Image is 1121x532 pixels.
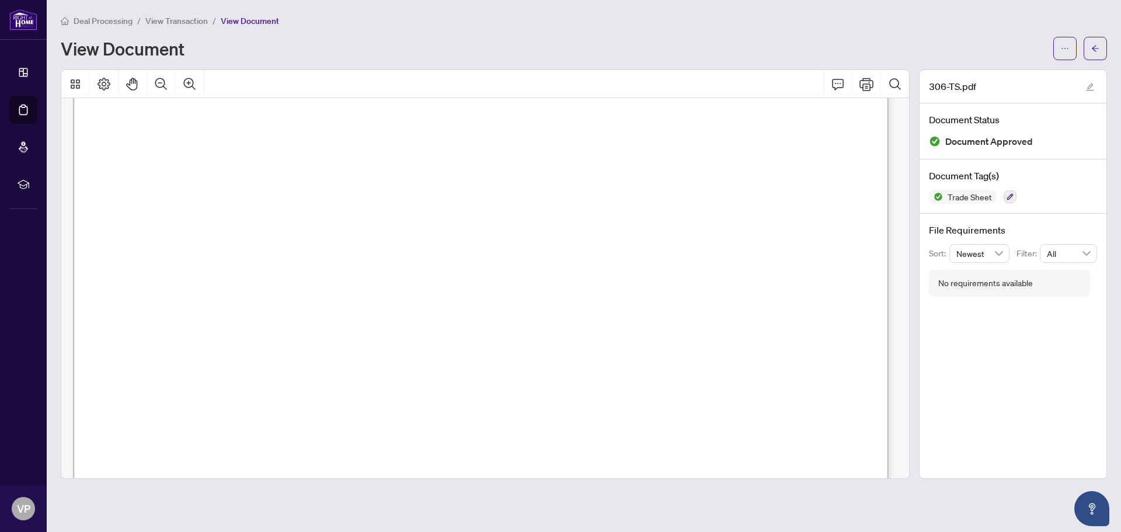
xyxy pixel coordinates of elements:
[61,39,184,58] h1: View Document
[929,169,1097,183] h4: Document Tag(s)
[929,135,941,147] img: Document Status
[74,16,133,26] span: Deal Processing
[938,277,1033,290] div: No requirements available
[1061,44,1069,53] span: ellipsis
[17,500,30,517] span: VP
[929,79,976,93] span: 306-TS.pdf
[1091,44,1099,53] span: arrow-left
[1074,491,1109,526] button: Open asap
[1086,83,1094,91] span: edit
[1047,245,1090,262] span: All
[929,113,1097,127] h4: Document Status
[213,14,216,27] li: /
[221,16,279,26] span: View Document
[145,16,208,26] span: View Transaction
[956,245,1003,262] span: Newest
[929,223,1097,237] h4: File Requirements
[9,9,37,30] img: logo
[137,14,141,27] li: /
[929,190,943,204] img: Status Icon
[1016,247,1040,260] p: Filter:
[945,134,1033,149] span: Document Approved
[929,247,949,260] p: Sort:
[943,193,997,201] span: Trade Sheet
[61,17,69,25] span: home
